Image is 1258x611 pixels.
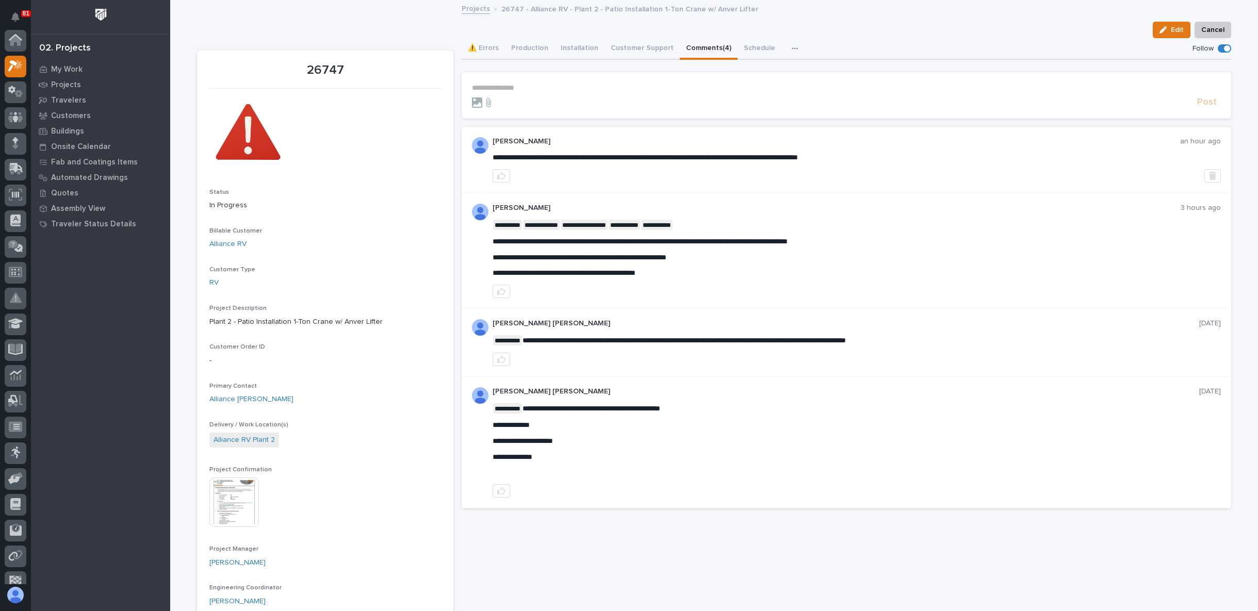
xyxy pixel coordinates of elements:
[209,200,441,211] p: In Progress
[1181,204,1221,212] p: 3 hours ago
[462,2,490,14] a: Projects
[51,65,83,74] p: My Work
[493,484,510,498] button: like this post
[209,305,267,311] span: Project Description
[31,77,170,92] a: Projects
[209,344,265,350] span: Customer Order ID
[51,127,84,136] p: Buildings
[209,95,287,172] img: W0xR__oDReza4s9wm_hjV93jt1iWaGIaaUpJDcLn-d4
[39,43,91,54] div: 02. Projects
[51,204,105,213] p: Assembly View
[472,387,488,404] img: AD_cMMRcK_lR-hunIWE1GUPcUjzJ19X9Uk7D-9skk6qMORDJB_ZroAFOMmnE07bDdh4EHUMJPuIZ72TfOWJm2e1TqCAEecOOP...
[1192,44,1214,53] p: Follow
[209,239,247,250] a: Alliance RV
[51,158,138,167] p: Fab and Coatings Items
[493,137,1180,146] p: [PERSON_NAME]
[554,38,605,60] button: Installation
[214,435,275,445] a: Alliance RV Plant 2
[51,80,81,90] p: Projects
[51,173,128,183] p: Automated Drawings
[91,5,110,24] img: Workspace Logo
[1171,25,1184,35] span: Edit
[472,204,488,220] img: AD5-WCmqz5_Kcnfb-JNJs0Fv3qBS0Jz1bxG2p1UShlkZ8J-3JKvvASxRW6Lr0wxC8O3POQnnEju8qItGG9E5Uxbglh-85Yquq...
[31,154,170,170] a: Fab and Coatings Items
[51,96,86,105] p: Travelers
[209,383,257,389] span: Primary Contact
[209,63,441,78] p: 26747
[1199,387,1221,396] p: [DATE]
[5,584,26,606] button: users-avatar
[23,10,29,17] p: 81
[209,422,288,428] span: Delivery / Work Location(s)
[493,387,1199,396] p: [PERSON_NAME] [PERSON_NAME]
[209,228,262,234] span: Billable Customer
[209,585,282,591] span: Engineering Coordinator
[1204,169,1221,183] button: Delete post
[31,139,170,154] a: Onsite Calendar
[31,92,170,108] a: Travelers
[738,38,781,60] button: Schedule
[493,204,1181,212] p: [PERSON_NAME]
[209,394,293,405] a: Alliance [PERSON_NAME]
[51,142,111,152] p: Onsite Calendar
[505,38,554,60] button: Production
[51,220,136,229] p: Traveler Status Details
[31,123,170,139] a: Buildings
[1199,319,1221,328] p: [DATE]
[501,3,758,14] p: 26747 - Alliance RV - Plant 2 - Patio Installation 1-Ton Crane w/ Anver Lifter
[31,108,170,123] a: Customers
[209,467,272,473] span: Project Confirmation
[209,355,441,366] p: -
[31,216,170,232] a: Traveler Status Details
[31,170,170,185] a: Automated Drawings
[209,317,441,327] p: Plant 2 - Patio Installation 1-Ton Crane w/ Anver Lifter
[31,61,170,77] a: My Work
[209,267,255,273] span: Customer Type
[1197,96,1217,108] span: Post
[1195,22,1231,38] button: Cancel
[472,137,488,154] img: AFdZucrzKcpQKH9jC-cfEsAZSAlTzo7yxz5Vk-WBr5XOv8fk2o2SBDui5wJFEtGkd79H79_oczbMRVxsFnQCrP5Je6bcu5vP_...
[209,189,229,195] span: Status
[1180,137,1221,146] p: an hour ago
[493,169,510,183] button: like this post
[472,319,488,336] img: AD_cMMRcK_lR-hunIWE1GUPcUjzJ19X9Uk7D-9skk6qMORDJB_ZroAFOMmnE07bDdh4EHUMJPuIZ72TfOWJm2e1TqCAEecOOP...
[493,285,510,298] button: like this post
[1201,24,1224,36] span: Cancel
[5,6,26,28] button: Notifications
[680,38,738,60] button: Comments (4)
[31,185,170,201] a: Quotes
[31,201,170,216] a: Assembly View
[209,546,258,552] span: Project Manager
[51,189,78,198] p: Quotes
[462,38,505,60] button: ⚠️ Errors
[1193,96,1221,108] button: Post
[1153,22,1190,38] button: Edit
[605,38,680,60] button: Customer Support
[493,319,1199,328] p: [PERSON_NAME] [PERSON_NAME]
[209,277,219,288] a: RV
[209,596,266,607] a: [PERSON_NAME]
[13,12,26,29] div: Notifications81
[51,111,91,121] p: Customers
[209,557,266,568] a: [PERSON_NAME]
[493,353,510,366] button: like this post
